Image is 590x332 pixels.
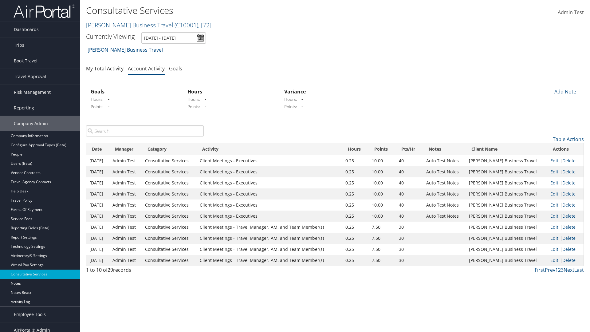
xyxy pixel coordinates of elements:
span: ( C10001 ) [175,21,198,29]
td: Consultative Services [142,233,197,244]
a: Prev [545,267,555,273]
td: [DATE] [86,222,109,233]
td: 0.25 [342,222,369,233]
strong: Hours [187,88,202,95]
td: Consultative Services [142,255,197,266]
th: Category: activate to sort column ascending [142,143,197,155]
td: 0.25 [342,155,369,166]
strong: Variance [284,88,306,95]
td: [PERSON_NAME] Business Travel [466,200,547,211]
td: 10.00 [369,200,396,211]
td: Consultative Services [142,188,197,200]
td: | [547,211,584,222]
td: [DATE] [86,244,109,255]
input: [DATE] - [DATE] [141,32,206,44]
td: [PERSON_NAME] Business Travel [466,222,547,233]
td: [DATE] [86,155,109,166]
td: Client Meetings - Executives [197,177,342,188]
div: 1 to 10 of records [86,266,204,277]
td: 0.25 [342,166,369,177]
td: Admin Test [109,211,142,222]
th: Hours [342,143,369,155]
td: Consultative Services [142,244,197,255]
td: 30 [396,222,423,233]
a: [PERSON_NAME] Business Travel [88,44,163,56]
td: | [547,222,584,233]
a: First [535,267,545,273]
td: [DATE] [86,177,109,188]
td: Consultative Services [142,211,197,222]
td: [DATE] [86,255,109,266]
a: Edit [550,235,558,241]
th: Notes [423,143,466,155]
label: Points: [91,104,104,110]
td: | [547,177,584,188]
a: Edit [550,224,558,230]
a: 3 [561,267,564,273]
td: 40 [396,200,423,211]
td: Auto Test Notes [423,188,466,200]
a: My Total Activity [86,65,124,72]
td: Consultative Services [142,155,197,166]
span: , [ 72 ] [198,21,211,29]
td: 10.00 [369,166,396,177]
td: | [547,188,584,200]
span: Employee Tools [14,307,46,322]
span: - [298,96,303,102]
td: 0.25 [342,211,369,222]
td: Admin Test [109,233,142,244]
label: Hours: [91,96,104,102]
span: Dashboards [14,22,39,37]
td: Admin Test [109,200,142,211]
a: Admin Test [558,3,584,22]
td: 10.00 [369,177,396,188]
td: | [547,166,584,177]
a: Delete [562,257,576,263]
td: Consultative Services [142,166,197,177]
td: 0.25 [342,200,369,211]
td: 10.00 [369,155,396,166]
td: 7.50 [369,233,396,244]
td: Admin Test [109,244,142,255]
th: Pts/Hr [396,143,423,155]
td: [DATE] [86,166,109,177]
th: Client Name [466,143,547,155]
td: 0.25 [342,244,369,255]
td: 40 [396,211,423,222]
td: Client Meetings - Executives [197,188,342,200]
label: Points: [284,104,297,110]
td: | [547,200,584,211]
span: - [105,103,109,110]
td: Client Meetings - Executives [197,211,342,222]
a: Edit [550,257,558,263]
th: Actions [547,143,584,155]
a: Delete [562,202,576,208]
span: Book Travel [14,53,37,69]
span: Reporting [14,100,34,116]
span: Admin Test [558,9,584,16]
td: | [547,155,584,166]
td: 10.00 [369,188,396,200]
span: - [202,96,206,102]
td: [PERSON_NAME] Business Travel [466,233,547,244]
a: Delete [562,169,576,175]
a: Delete [562,235,576,241]
a: Account Activity [128,65,165,72]
td: [DATE] [86,233,109,244]
td: Admin Test [109,188,142,200]
span: Company Admin [14,116,48,131]
td: | [547,244,584,255]
td: Client Meetings - Travel Manager, AM, and Team Member(s) [197,233,342,244]
td: Auto Test Notes [423,155,466,166]
td: 40 [396,166,423,177]
img: airportal-logo.png [14,4,75,18]
td: Auto Test Notes [423,177,466,188]
td: 40 [396,188,423,200]
td: [DATE] [86,188,109,200]
td: 0.25 [342,188,369,200]
a: Edit [550,246,558,252]
a: Delete [562,191,576,197]
span: Trips [14,38,24,53]
label: Points: [187,104,200,110]
h3: Currently Viewing [86,32,135,41]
